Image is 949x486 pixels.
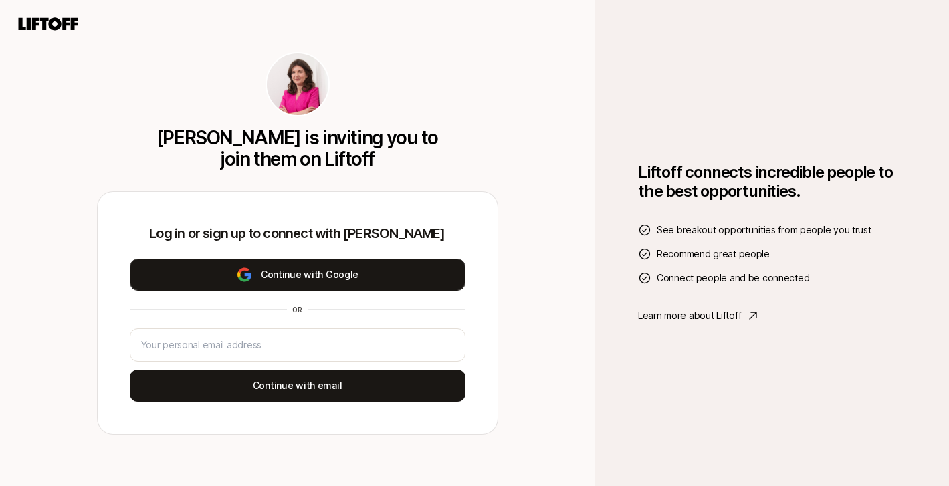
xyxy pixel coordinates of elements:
[638,308,906,324] a: Learn more about Liftoff
[657,270,809,286] span: Connect people and be connected
[236,267,253,283] img: google-logo
[287,304,308,315] div: or
[657,246,770,262] span: Recommend great people
[638,163,906,201] h1: Liftoff connects incredible people to the best opportunities.
[152,127,443,170] p: [PERSON_NAME] is inviting you to join them on Liftoff
[267,53,328,115] img: 9e09e871_5697_442b_ae6e_b16e3f6458f8.jpg
[638,308,741,324] p: Learn more about Liftoff
[657,222,871,238] span: See breakout opportunities from people you trust
[130,370,465,402] button: Continue with email
[141,337,454,353] input: Your personal email address
[130,259,465,291] button: Continue with Google
[130,224,465,243] p: Log in or sign up to connect with [PERSON_NAME]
